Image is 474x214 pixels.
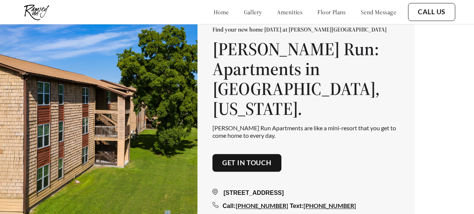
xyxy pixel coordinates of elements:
a: Call Us [418,8,446,16]
div: [STREET_ADDRESS] [212,189,400,198]
a: home [214,8,229,16]
span: Text: [290,203,304,209]
p: Find your new home [DATE] at [PERSON_NAME][GEOGRAPHIC_DATA] [212,26,400,33]
button: Call Us [408,3,455,21]
a: Get in touch [222,159,272,167]
a: send message [361,8,396,16]
a: amenities [277,8,303,16]
a: gallery [244,8,262,16]
a: [PHONE_NUMBER] [304,202,356,209]
h1: [PERSON_NAME] Run: Apartments in [GEOGRAPHIC_DATA], [US_STATE]. [212,39,400,119]
img: ramsey_run_logo.jpg [19,2,54,22]
a: [PHONE_NUMBER] [236,202,288,209]
p: [PERSON_NAME] Run Apartments are like a mini-resort that you get to come home to every day. [212,125,400,139]
span: Call: [223,203,236,209]
button: Get in touch [212,154,281,172]
a: floor plans [317,8,346,16]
